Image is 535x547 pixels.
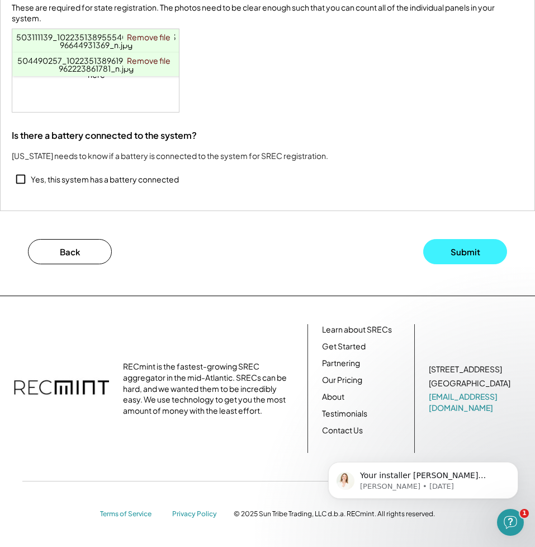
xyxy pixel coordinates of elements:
[234,509,435,518] div: © 2025 Sun Tribe Trading, LLC d.b.a. RECmint. All rights reserved.
[123,53,174,68] a: Remove file
[429,364,502,375] div: [STREET_ADDRESS]
[17,55,175,73] a: 504490257_10223513896194039_1912017962223861781_n.jpg
[28,239,112,264] button: Back
[520,509,529,518] span: 1
[14,369,109,408] img: recmint-logotype%403x.png
[12,150,328,162] div: [US_STATE] needs to know if a battery is connected to the system for SREC registration.
[16,32,176,50] a: 503111139_10223513895554023_1861938396644931369_n.jpg
[311,438,535,517] iframe: Intercom notifications message
[429,391,513,413] a: [EMAIL_ADDRESS][DOMAIN_NAME]
[423,239,507,264] button: Submit
[172,509,222,519] a: Privacy Policy
[322,324,392,335] a: Learn about SRECs
[322,375,362,386] a: Our Pricing
[322,341,366,352] a: Get Started
[429,378,510,389] div: [GEOGRAPHIC_DATA]
[322,358,360,369] a: Partnering
[123,29,174,45] a: Remove file
[322,391,344,403] a: About
[12,129,197,142] div: Is there a battery connected to the system?
[322,425,363,436] a: Contact Us
[497,509,524,536] iframe: Intercom live chat
[123,361,291,416] div: RECmint is the fastest-growing SREC aggregator in the mid-Atlantic. SRECs can be hard, and we wan...
[322,408,367,419] a: Testimonials
[100,509,162,519] a: Terms of Service
[31,174,179,185] div: Yes, this system has a battery connected
[12,2,523,24] div: These are required for state registration. The photos need to be clear enough such that you can c...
